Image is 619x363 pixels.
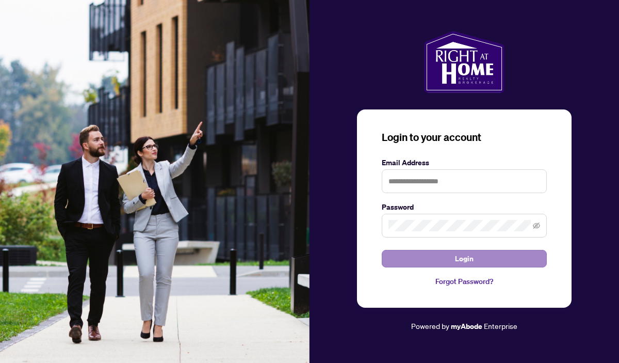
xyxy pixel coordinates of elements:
[451,321,482,332] a: myAbode
[424,31,504,93] img: ma-logo
[484,321,517,330] span: Enterprise
[411,321,449,330] span: Powered by
[382,276,547,287] a: Forgot Password?
[382,157,547,168] label: Email Address
[382,130,547,145] h3: Login to your account
[382,250,547,267] button: Login
[533,222,540,229] span: eye-invisible
[455,250,474,267] span: Login
[382,201,547,213] label: Password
